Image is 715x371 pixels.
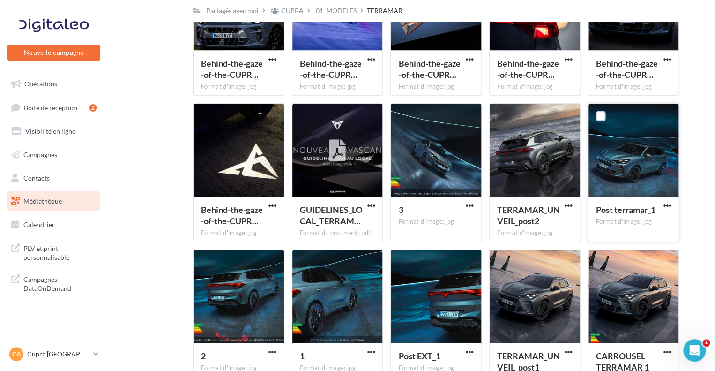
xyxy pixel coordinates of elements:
[300,229,375,237] div: Format du document: pdf
[281,6,304,15] div: CUPRA
[201,204,263,226] span: Behind-the-gaze-of-the-CUPRA-Terramar_05_HQ
[398,58,460,80] span: Behind-the-gaze-of-the-CUPRA-Terramar_06_HQ
[398,351,440,361] span: Post EXT_1
[23,197,62,205] span: Médiathèque
[596,83,671,91] div: Format d'image: jpg
[201,58,263,80] span: Behind-the-gaze-of-the-CUPRA-Terramar_02_HQ
[6,191,102,211] a: Médiathèque
[25,127,75,135] span: Visibilité en ligne
[6,238,102,266] a: PLV et print personnalisable
[24,80,57,88] span: Opérations
[6,168,102,188] a: Contacts
[497,83,573,91] div: Format d'image: jpg
[367,6,402,15] div: TERRAMAR
[6,74,102,94] a: Opérations
[7,345,100,363] a: CA Cupra [GEOGRAPHIC_DATA]
[702,339,710,347] span: 1
[7,45,100,61] button: Nouvelle campagne
[300,204,362,226] span: GUIDELINES_LOCAL_TERRAMAR_2024.pdf
[12,349,21,359] span: CA
[300,83,375,91] div: Format d'image: jpg
[300,58,362,80] span: Behind-the-gaze-of-the-CUPRA-Terramar_03_HQ
[497,204,560,226] span: TERRAMAR_UNVEIL_post2
[398,83,474,91] div: Format d'image: jpg
[497,229,573,237] div: Format d'image: jpg
[596,218,671,226] div: Format d'image: jpg
[6,121,102,141] a: Visibilité en ligne
[201,83,276,91] div: Format d'image: jpg
[6,215,102,235] a: Calendrier
[398,218,474,226] div: Format d'image: jpg
[89,104,97,112] div: 2
[23,151,57,159] span: Campagnes
[6,269,102,297] a: Campagnes DataOnDemand
[683,339,706,362] iframe: Intercom live chat
[201,229,276,237] div: Format d'image: jpg
[6,145,102,165] a: Campagnes
[596,58,658,80] span: Behind-the-gaze-of-the-CUPRA-Terramar_01_HQ
[27,349,89,359] p: Cupra [GEOGRAPHIC_DATA]
[23,174,50,182] span: Contacts
[316,6,357,15] div: 01_MODELES
[398,204,403,215] span: 3
[497,58,559,80] span: Behind-the-gaze-of-the-CUPRA-Terramar_04_HQ
[201,351,206,361] span: 2
[596,204,655,215] span: Post terramar_1
[6,98,102,118] a: Boîte de réception2
[23,242,97,262] span: PLV et print personnalisable
[23,220,55,228] span: Calendrier
[24,103,77,111] span: Boîte de réception
[23,273,97,293] span: Campagnes DataOnDemand
[206,6,259,15] div: Partagés avec moi
[300,351,305,361] span: 1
